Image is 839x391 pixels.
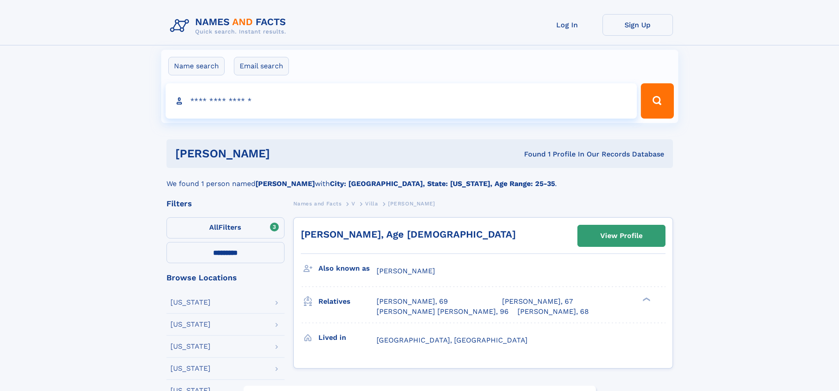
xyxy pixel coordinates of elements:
[641,83,673,119] button: Search Button
[293,198,342,209] a: Names and Facts
[602,14,673,36] a: Sign Up
[255,179,315,188] b: [PERSON_NAME]
[502,297,573,306] a: [PERSON_NAME], 67
[166,83,637,119] input: search input
[170,365,211,372] div: [US_STATE]
[365,198,378,209] a: Villa
[318,330,377,345] h3: Lived in
[301,229,516,240] a: [PERSON_NAME], Age [DEMOGRAPHIC_DATA]
[377,267,435,275] span: [PERSON_NAME]
[388,201,435,207] span: [PERSON_NAME]
[166,200,285,208] div: Filters
[517,307,589,317] a: [PERSON_NAME], 68
[377,297,448,306] a: [PERSON_NAME], 69
[640,297,651,302] div: ❯
[170,321,211,328] div: [US_STATE]
[377,307,509,317] a: [PERSON_NAME] [PERSON_NAME], 96
[351,201,355,207] span: V
[397,149,664,159] div: Found 1 Profile In Our Records Database
[170,299,211,306] div: [US_STATE]
[166,14,293,38] img: Logo Names and Facts
[234,57,289,75] label: Email search
[175,148,397,159] h1: [PERSON_NAME]
[318,261,377,276] h3: Also known as
[365,201,378,207] span: Villa
[318,294,377,309] h3: Relatives
[168,57,225,75] label: Name search
[170,343,211,350] div: [US_STATE]
[377,336,528,344] span: [GEOGRAPHIC_DATA], [GEOGRAPHIC_DATA]
[166,274,285,282] div: Browse Locations
[532,14,602,36] a: Log In
[600,226,643,246] div: View Profile
[166,168,673,189] div: We found 1 person named with .
[578,225,665,246] a: View Profile
[209,223,218,231] span: All
[351,198,355,209] a: V
[330,179,555,188] b: City: [GEOGRAPHIC_DATA], State: [US_STATE], Age Range: 25-35
[166,217,285,238] label: Filters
